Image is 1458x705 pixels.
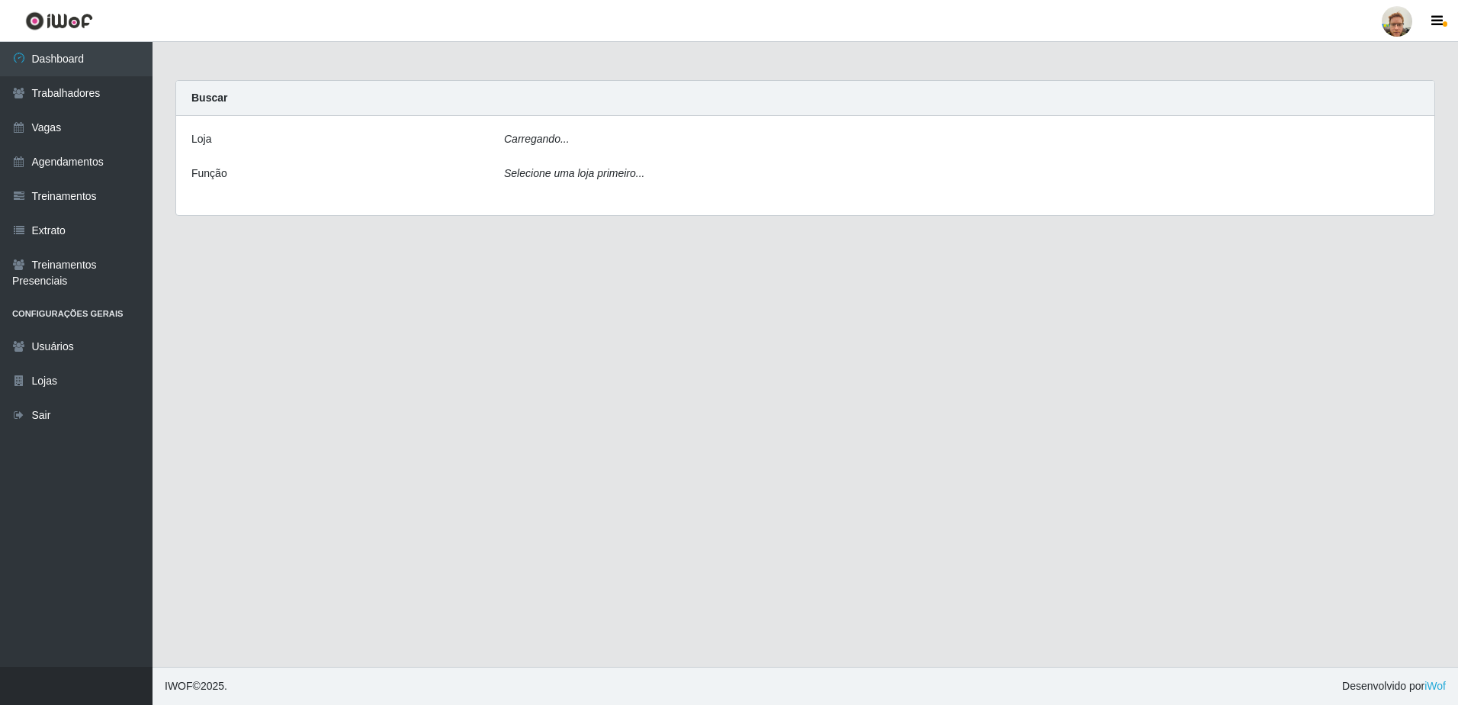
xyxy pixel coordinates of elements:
[1342,678,1446,694] span: Desenvolvido por
[165,680,193,692] span: IWOF
[25,11,93,31] img: CoreUI Logo
[191,166,227,182] label: Função
[191,92,227,104] strong: Buscar
[1424,680,1446,692] a: iWof
[504,167,644,179] i: Selecione uma loja primeiro...
[504,133,570,145] i: Carregando...
[191,131,211,147] label: Loja
[165,678,227,694] span: © 2025 .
